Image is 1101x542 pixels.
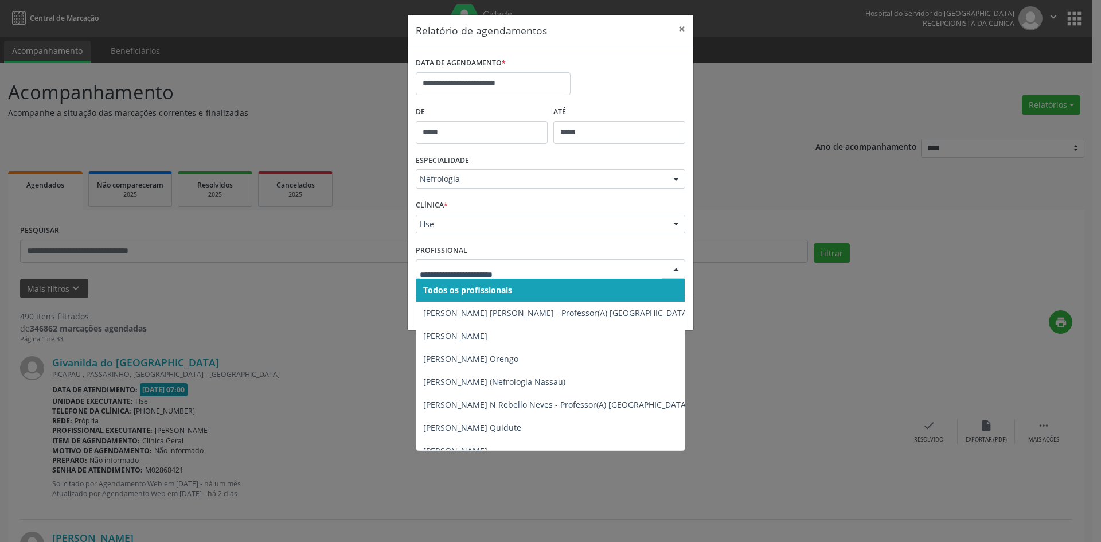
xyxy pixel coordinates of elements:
span: Hse [420,219,662,230]
h5: Relatório de agendamentos [416,23,547,38]
label: DATA DE AGENDAMENTO [416,54,506,72]
span: [PERSON_NAME] Quidute [423,422,521,433]
span: Todos os profissionais [423,284,512,295]
label: De [416,103,548,121]
span: [PERSON_NAME] N Rebello Neves - Professor(A) [GEOGRAPHIC_DATA] [423,399,689,410]
span: [PERSON_NAME] Orengo [423,353,518,364]
span: [PERSON_NAME] [PERSON_NAME] - Professor(A) [GEOGRAPHIC_DATA] [423,307,690,318]
span: [PERSON_NAME] (Nefrologia Nassau) [423,376,565,387]
button: Close [670,15,693,43]
label: CLÍNICA [416,197,448,215]
span: [PERSON_NAME] [423,330,487,341]
label: ESPECIALIDADE [416,152,469,170]
span: Nefrologia [420,173,662,185]
span: [PERSON_NAME] [423,445,487,456]
label: PROFISSIONAL [416,241,467,259]
label: ATÉ [553,103,685,121]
